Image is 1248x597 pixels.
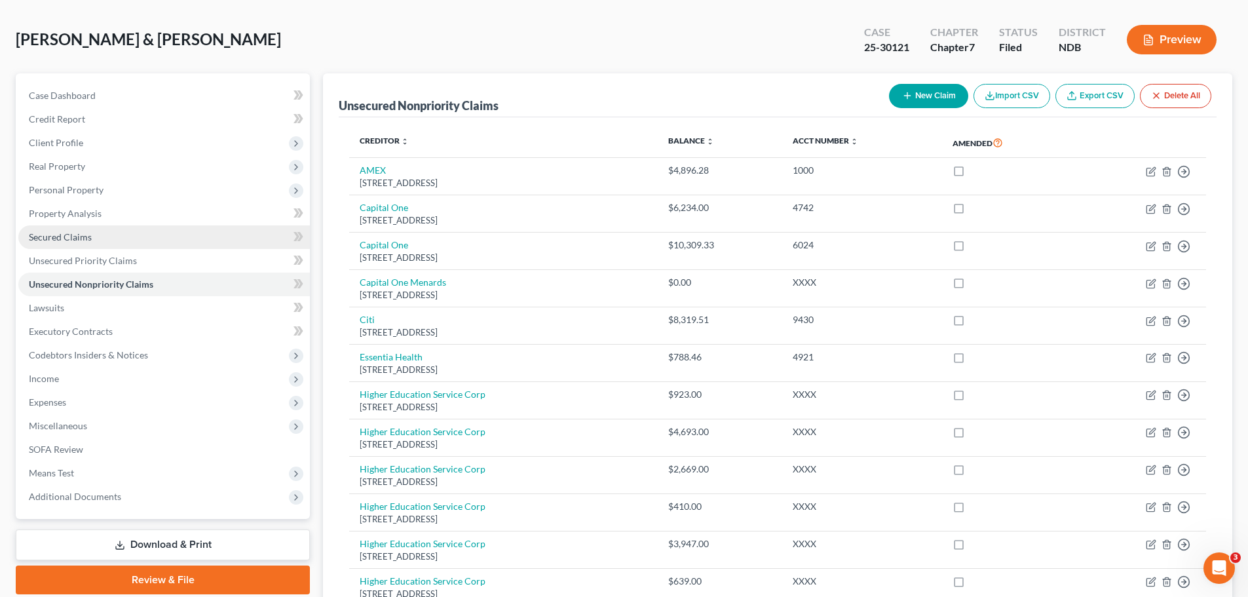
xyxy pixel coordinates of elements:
div: [STREET_ADDRESS] [360,177,647,189]
div: $410.00 [668,500,771,513]
span: Personal Property [29,184,104,195]
div: [STREET_ADDRESS] [360,401,647,414]
span: Expenses [29,396,66,408]
div: Unsecured Nonpriority Claims [339,98,499,113]
div: $4,896.28 [668,164,771,177]
div: [STREET_ADDRESS] [360,289,647,301]
span: Case Dashboard [29,90,96,101]
div: $2,669.00 [668,463,771,476]
span: 7 [969,41,975,53]
div: $3,947.00 [668,537,771,550]
div: 4742 [793,201,932,214]
button: Import CSV [974,84,1050,108]
a: Property Analysis [18,202,310,225]
a: Citi [360,314,375,325]
a: Unsecured Nonpriority Claims [18,273,310,296]
a: Capital One Menards [360,277,446,288]
a: Essentia Health [360,351,423,362]
a: Balance unfold_more [668,136,714,145]
a: Higher Education Service Corp [360,575,485,587]
div: [STREET_ADDRESS] [360,513,647,526]
a: Lawsuits [18,296,310,320]
a: Capital One [360,239,408,250]
span: Lawsuits [29,302,64,313]
div: 6024 [793,239,932,252]
span: 3 [1230,552,1241,563]
div: XXXX [793,500,932,513]
span: Property Analysis [29,208,102,219]
div: [STREET_ADDRESS] [360,476,647,488]
button: New Claim [889,84,968,108]
div: [STREET_ADDRESS] [360,550,647,563]
div: Case [864,25,909,40]
a: Higher Education Service Corp [360,389,485,400]
a: Higher Education Service Corp [360,426,485,437]
div: Chapter [930,40,978,55]
iframe: Intercom live chat [1203,552,1235,584]
div: $639.00 [668,575,771,588]
div: $0.00 [668,276,771,289]
div: XXXX [793,537,932,550]
span: Secured Claims [29,231,92,242]
button: Delete All [1140,84,1211,108]
div: Chapter [930,25,978,40]
div: $4,693.00 [668,425,771,438]
div: 9430 [793,313,932,326]
a: Case Dashboard [18,84,310,107]
a: Credit Report [18,107,310,131]
div: XXXX [793,575,932,588]
a: Unsecured Priority Claims [18,249,310,273]
div: XXXX [793,425,932,438]
i: unfold_more [850,138,858,145]
div: $6,234.00 [668,201,771,214]
span: Client Profile [29,137,83,148]
div: 4921 [793,351,932,364]
span: Executory Contracts [29,326,113,337]
div: Filed [999,40,1038,55]
a: Higher Education Service Corp [360,501,485,512]
a: Secured Claims [18,225,310,249]
div: District [1059,25,1106,40]
span: Means Test [29,467,74,478]
button: Preview [1127,25,1217,54]
span: Miscellaneous [29,420,87,431]
div: [STREET_ADDRESS] [360,252,647,264]
span: Additional Documents [29,491,121,502]
a: AMEX [360,164,386,176]
a: Executory Contracts [18,320,310,343]
span: SOFA Review [29,444,83,455]
div: NDB [1059,40,1106,55]
div: $8,319.51 [668,313,771,326]
i: unfold_more [401,138,409,145]
div: $788.46 [668,351,771,364]
a: Creditor unfold_more [360,136,409,145]
a: Review & File [16,566,310,594]
a: SOFA Review [18,438,310,461]
span: [PERSON_NAME] & [PERSON_NAME] [16,29,281,48]
div: Status [999,25,1038,40]
a: Download & Print [16,530,310,560]
div: [STREET_ADDRESS] [360,214,647,227]
span: Real Property [29,161,85,172]
span: Income [29,373,59,384]
div: $923.00 [668,388,771,401]
a: Acct Number unfold_more [793,136,858,145]
div: [STREET_ADDRESS] [360,326,647,339]
span: Credit Report [29,113,85,125]
i: unfold_more [706,138,714,145]
div: 1000 [793,164,932,177]
th: Amended [942,128,1074,158]
div: XXXX [793,388,932,401]
div: [STREET_ADDRESS] [360,438,647,451]
a: Higher Education Service Corp [360,463,485,474]
a: Export CSV [1055,84,1135,108]
span: Unsecured Nonpriority Claims [29,279,153,290]
a: Capital One [360,202,408,213]
div: $10,309.33 [668,239,771,252]
a: Higher Education Service Corp [360,538,485,549]
div: [STREET_ADDRESS] [360,364,647,376]
div: 25-30121 [864,40,909,55]
div: XXXX [793,463,932,476]
span: Unsecured Priority Claims [29,255,137,266]
span: Codebtors Insiders & Notices [29,349,148,360]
